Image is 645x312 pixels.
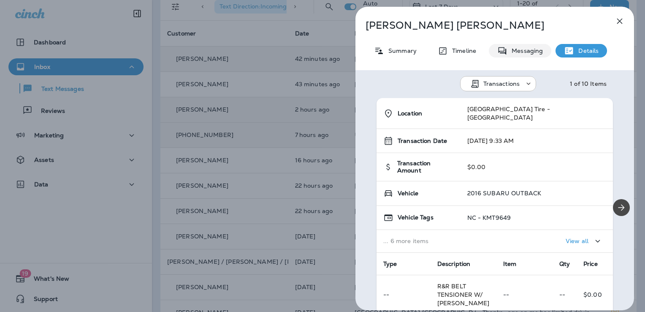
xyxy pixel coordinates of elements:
span: Qty [559,260,570,268]
td: [GEOGRAPHIC_DATA] Tire - [GEOGRAPHIC_DATA] [461,98,613,129]
span: Description [437,260,471,268]
p: [PERSON_NAME] [PERSON_NAME] [366,19,596,31]
p: Timeline [448,47,476,54]
span: Vehicle Tags [398,214,434,221]
p: 2016 SUBARU OUTBACK [467,190,542,197]
td: [DATE] 9:33 AM [461,129,613,153]
button: View all [562,233,606,249]
button: Next [613,199,630,216]
span: Type [383,260,397,268]
span: Transaction Amount [397,160,454,174]
p: -- [559,291,570,298]
div: 1 of 10 Items [570,80,607,87]
td: $0.00 [461,153,613,181]
p: ... 6 more items [383,238,454,244]
span: Price [583,260,598,268]
span: Location [398,110,422,117]
p: NC - KMT9649 [467,214,511,221]
p: Transactions [483,80,520,87]
span: Item [503,260,517,268]
p: -- [503,291,546,298]
p: $0.00 [583,291,606,298]
span: R&R BELT TENSIONER W/ [PERSON_NAME] [437,282,490,307]
span: Vehicle [398,190,418,197]
p: Summary [384,47,417,54]
p: -- [383,291,424,298]
span: Transaction Date [398,137,447,145]
p: Details [574,47,599,54]
p: Messaging [507,47,543,54]
p: View all [566,238,588,244]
